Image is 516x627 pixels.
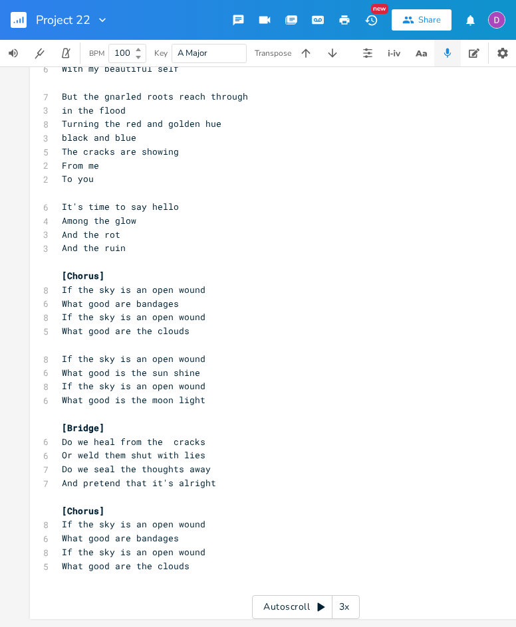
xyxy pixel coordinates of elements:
span: If the sky is an open wound [62,311,205,323]
span: Among the glow [62,215,136,226]
span: What good are bandages [62,532,179,544]
span: Do we heal from the cracks [62,436,205,448]
span: What good are the clouds [62,560,190,572]
div: Transpose [255,49,291,57]
img: Dylan [488,11,505,29]
span: Do we seal the thoughts away [62,463,211,475]
span: What good are the clouds [62,325,190,337]
span: What good is the moon light [62,394,205,406]
span: It's time to say hello [62,201,179,213]
div: BPM [89,50,104,57]
span: If the sky is an open wound [62,380,205,392]
span: If the sky is an open wound [62,546,205,558]
span: But the gnarled roots reach through [62,90,248,102]
button: New [358,8,384,32]
span: Turning the red and golden hue [62,118,221,130]
span: [Bridge] [62,422,104,434]
span: And pretend that it's alright [62,477,216,489]
span: And the rot [62,228,120,240]
span: The cracks are showing [62,145,179,157]
span: If the sky is an open wound [62,353,205,365]
span: What good is the sun shine [62,367,200,379]
div: Share [418,14,441,26]
span: in the flood [62,104,126,116]
span: [Chorus] [62,505,104,517]
div: Key [154,49,168,57]
span: If the sky is an open wound [62,284,205,296]
span: If the sky is an open wound [62,518,205,530]
span: Or weld them shut with lies [62,449,205,461]
span: A Major [178,47,207,59]
span: black and blue [62,132,136,143]
span: Project 22 [36,14,90,26]
span: And the ruin [62,242,126,254]
div: 3x [332,595,356,619]
span: From me [62,159,99,171]
span: [Chorus] [62,270,104,282]
span: What good are bandages [62,298,179,310]
span: To you [62,173,94,185]
div: Autoscroll [252,595,360,619]
div: New [371,4,388,14]
button: Share [392,9,451,31]
span: With my beautiful self [62,62,179,74]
